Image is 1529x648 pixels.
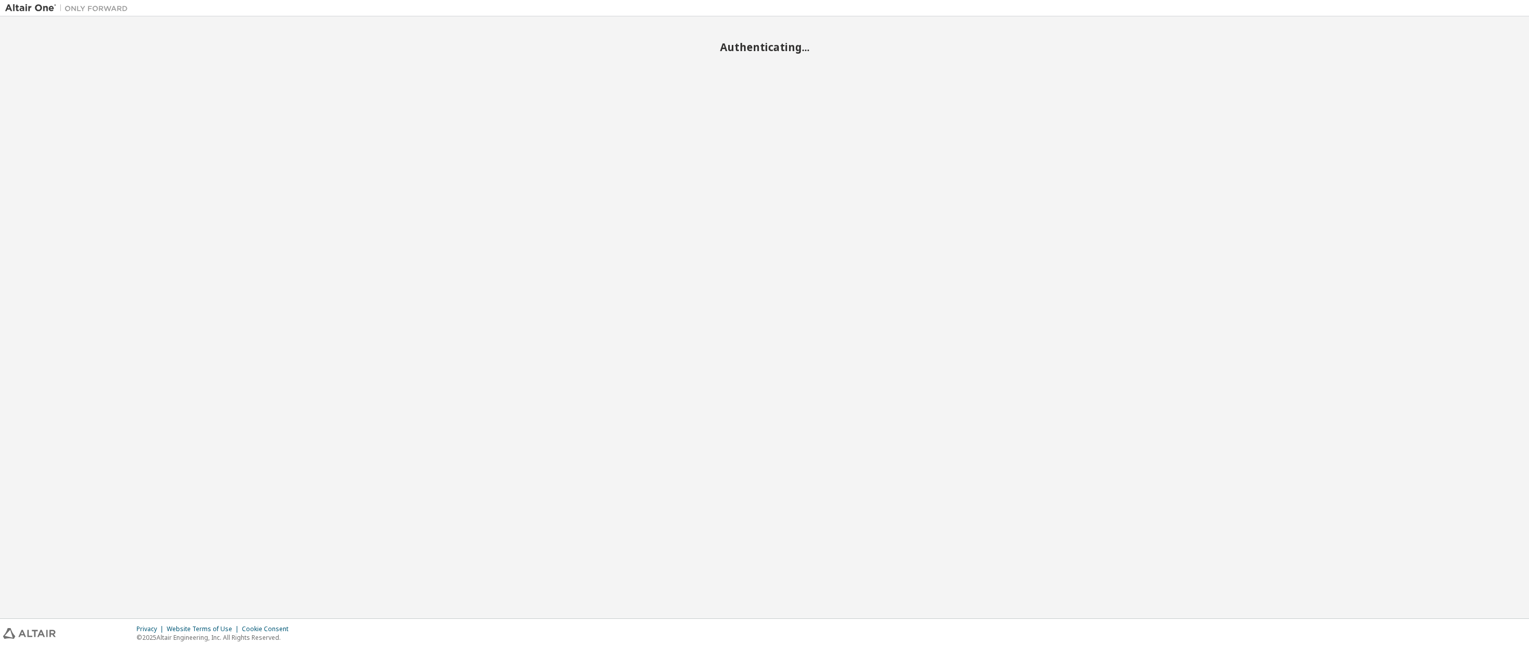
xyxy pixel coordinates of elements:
div: Website Terms of Use [167,625,242,633]
div: Privacy [137,625,167,633]
img: Altair One [5,3,133,13]
h2: Authenticating... [5,40,1524,54]
img: altair_logo.svg [3,628,56,639]
p: © 2025 Altair Engineering, Inc. All Rights Reserved. [137,633,295,642]
div: Cookie Consent [242,625,295,633]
